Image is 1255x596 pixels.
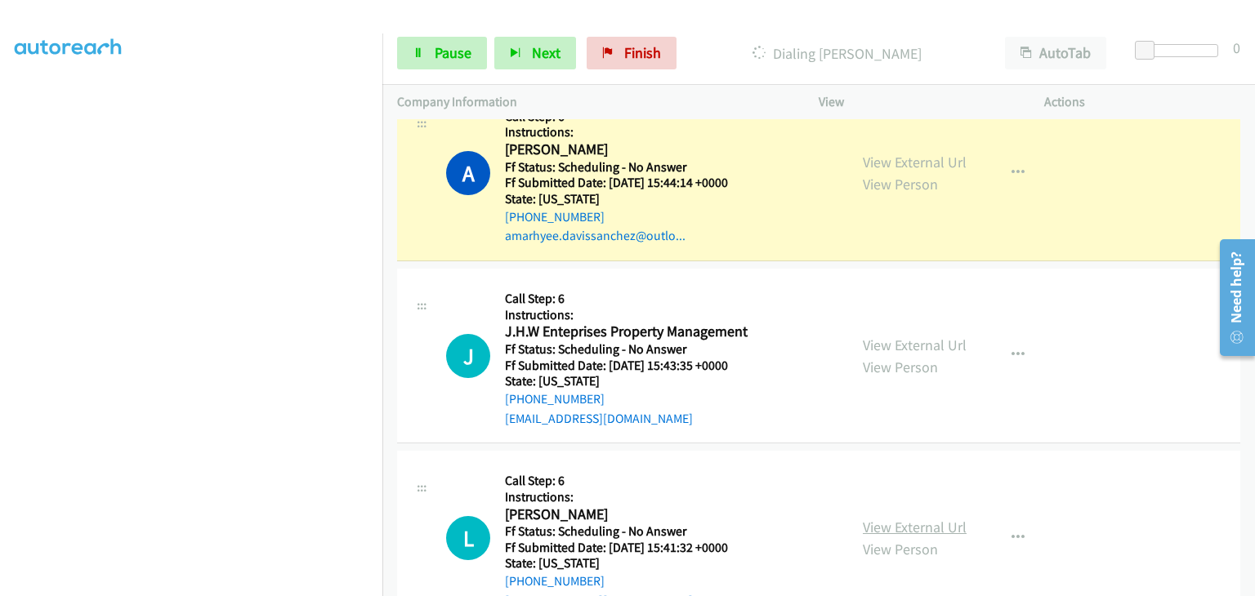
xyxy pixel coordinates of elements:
h5: Instructions: [505,489,748,505]
p: Company Information [397,92,789,112]
h5: Ff Submitted Date: [DATE] 15:44:14 +0000 [505,175,748,191]
div: Delay between calls (in seconds) [1143,44,1218,57]
h5: Ff Submitted Date: [DATE] 15:43:35 +0000 [505,358,748,374]
a: [PHONE_NUMBER] [505,573,605,589]
span: Next [532,43,561,62]
h1: J [446,334,490,378]
div: The call is yet to be attempted [446,516,490,560]
p: Dialing [PERSON_NAME] [699,42,976,64]
h5: Ff Status: Scheduling - No Answer [505,523,748,540]
span: Pause [435,43,471,62]
a: View External Url [863,336,967,354]
h5: Ff Status: Scheduling - No Answer [505,341,748,358]
h5: Call Step: 6 [505,473,748,489]
h5: State: [US_STATE] [505,373,748,389]
a: amarhyee.davissanchez@outlo... [505,228,686,243]
a: Pause [397,37,487,69]
a: [PHONE_NUMBER] [505,209,605,225]
h5: State: [US_STATE] [505,191,748,207]
a: View Person [863,540,938,558]
div: 0 [1233,37,1240,59]
h5: Instructions: [505,307,748,323]
button: AutoTab [1005,37,1106,69]
p: View [819,92,1015,112]
h5: Ff Status: Scheduling - No Answer [505,159,748,176]
h5: Call Step: 6 [505,291,748,307]
a: View Person [863,358,938,376]
span: Finish [624,43,661,62]
a: View Person [863,175,938,193]
a: View External Url [863,153,967,171]
a: Finish [587,37,677,69]
iframe: Resource Center [1208,233,1255,362]
a: [PHONE_NUMBER] [505,391,605,407]
h2: [PERSON_NAME] [505,505,748,524]
h2: [PERSON_NAME] [505,140,748,159]
h5: Ff Submitted Date: [DATE] 15:41:32 +0000 [505,540,748,556]
button: Next [494,37,576,69]
h1: L [446,516,490,560]
a: View External Url [863,518,967,536]
h1: A [446,151,490,195]
p: Actions [1044,92,1240,112]
h5: State: [US_STATE] [505,555,748,572]
h5: Instructions: [505,124,748,140]
h2: J.H.W Enteprises Property Management [505,322,748,341]
a: [EMAIL_ADDRESS][DOMAIN_NAME] [505,411,693,426]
